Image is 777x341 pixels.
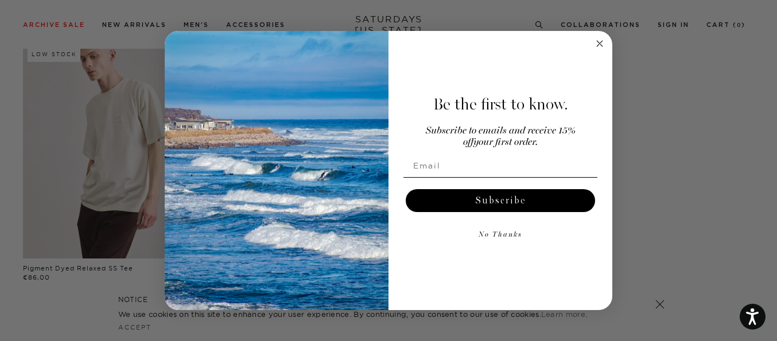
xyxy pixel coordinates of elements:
span: off [463,138,473,147]
span: your first order. [473,138,538,147]
span: Be the first to know. [433,95,568,114]
span: Subscribe to emails and receive 15% [426,126,576,136]
img: 125c788d-000d-4f3e-b05a-1b92b2a23ec9.jpeg [165,31,388,311]
button: No Thanks [403,224,597,246]
button: Subscribe [406,189,595,212]
input: Email [403,154,597,177]
button: Close dialog [593,37,607,50]
img: underline [403,177,597,178]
